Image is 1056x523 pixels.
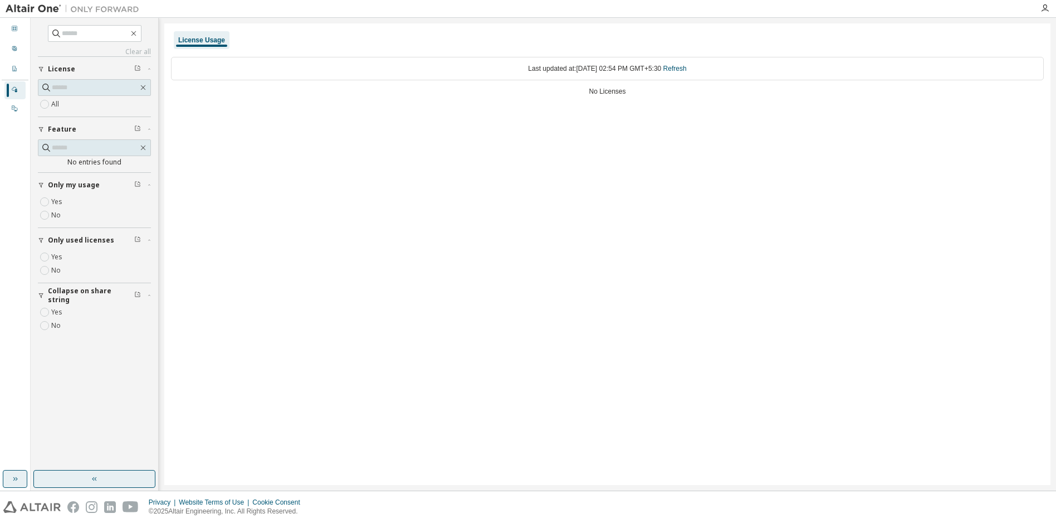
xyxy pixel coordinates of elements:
[6,3,145,14] img: Altair One
[179,498,252,507] div: Website Terms of Use
[104,501,116,513] img: linkedin.svg
[51,209,63,222] label: No
[663,65,687,72] a: Refresh
[51,98,61,111] label: All
[38,117,151,142] button: Feature
[48,125,76,134] span: Feature
[51,195,65,209] label: Yes
[3,501,61,513] img: altair_logo.svg
[252,498,306,507] div: Cookie Consent
[4,100,26,118] div: On Prem
[171,87,1044,96] div: No Licenses
[134,291,141,300] span: Clear filter
[48,287,134,304] span: Collapse on share string
[4,41,26,59] div: User Profile
[134,236,141,245] span: Clear filter
[4,21,26,38] div: Dashboard
[171,57,1044,80] div: Last updated at: [DATE] 02:54 PM GMT+5:30
[38,173,151,197] button: Only my usage
[38,57,151,81] button: License
[123,501,139,513] img: youtube.svg
[51,250,65,264] label: Yes
[51,264,63,277] label: No
[38,158,151,167] div: No entries found
[67,501,79,513] img: facebook.svg
[149,507,307,516] p: © 2025 Altair Engineering, Inc. All Rights Reserved.
[4,61,26,79] div: Company Profile
[38,228,151,253] button: Only used licenses
[38,47,151,56] a: Clear all
[51,319,63,332] label: No
[86,501,97,513] img: instagram.svg
[48,181,100,190] span: Only my usage
[134,125,141,134] span: Clear filter
[48,236,114,245] span: Only used licenses
[134,65,141,74] span: Clear filter
[149,498,179,507] div: Privacy
[4,81,26,99] div: Managed
[51,306,65,319] label: Yes
[48,65,75,74] span: License
[38,283,151,308] button: Collapse on share string
[178,36,225,45] div: License Usage
[134,181,141,190] span: Clear filter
